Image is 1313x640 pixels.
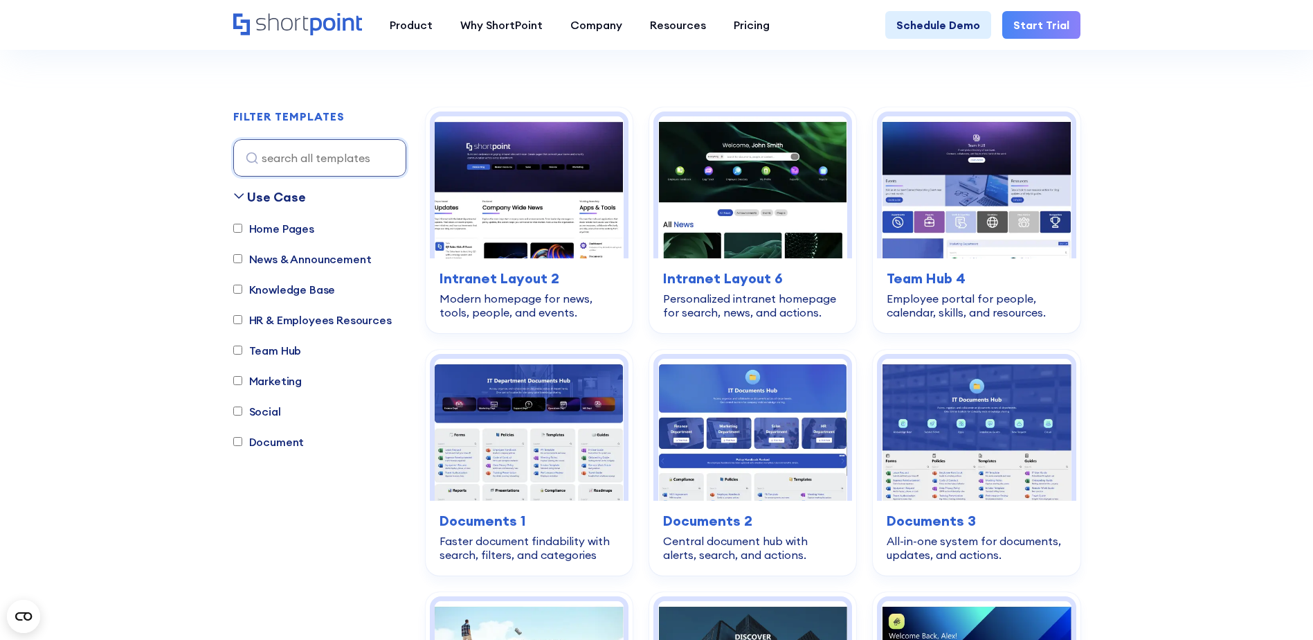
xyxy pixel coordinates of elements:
[658,359,847,501] img: Documents 2 – Document Management Template: Central document hub with alerts, search, and actions.
[460,17,543,33] div: Why ShortPoint
[663,534,842,562] div: Central document hub with alerts, search, and actions.
[734,17,770,33] div: Pricing
[636,11,720,39] a: Resources
[887,510,1066,531] h3: Documents 3
[663,292,842,319] div: Personalized intranet homepage for search, news, and actions.
[233,376,242,385] input: Marketing
[440,268,619,289] h3: Intranet Layout 2
[446,11,556,39] a: Why ShortPoint
[233,346,242,355] input: Team Hub
[649,107,856,333] a: Intranet Layout 6 – SharePoint Homepage Design: Personalized intranet homepage for search, news, ...
[887,292,1066,319] div: Employee portal for people, calendar, skills, and resources.
[233,407,242,416] input: Social
[233,13,362,37] a: Home
[873,107,1080,333] a: Team Hub 4 – SharePoint Employee Portal Template: Employee portal for people, calendar, skills, a...
[873,350,1080,576] a: Documents 3 – Document Management System Template: All-in-one system for documents, updates, and ...
[233,285,242,294] input: Knowledge Base
[882,359,1071,501] img: Documents 3 – Document Management System Template: All-in-one system for documents, updates, and ...
[7,600,40,633] button: Open CMP widget
[435,116,624,258] img: Intranet Layout 2 – SharePoint Homepage Design: Modern homepage for news, tools, people, and events.
[233,434,305,450] label: Document
[233,342,302,359] label: Team Hub
[233,437,242,446] input: Document
[233,251,372,267] label: News & Announcement
[663,268,842,289] h3: Intranet Layout 6
[570,17,622,33] div: Company
[882,116,1071,258] img: Team Hub 4 – SharePoint Employee Portal Template: Employee portal for people, calendar, skills, a...
[233,220,314,237] label: Home Pages
[663,510,842,531] h3: Documents 2
[720,11,784,39] a: Pricing
[233,312,392,328] label: HR & Employees Resources
[440,534,619,562] div: Faster document findability with search, filters, and categories
[435,359,624,501] img: Documents 1 – SharePoint Document Library Template: Faster document findability with search, filt...
[376,11,446,39] a: Product
[426,107,633,333] a: Intranet Layout 2 – SharePoint Homepage Design: Modern homepage for news, tools, people, and even...
[233,281,336,298] label: Knowledge Base
[390,17,433,33] div: Product
[885,11,991,39] a: Schedule Demo
[426,350,633,576] a: Documents 1 – SharePoint Document Library Template: Faster document findability with search, filt...
[649,350,856,576] a: Documents 2 – Document Management Template: Central document hub with alerts, search, and actions...
[887,268,1066,289] h3: Team Hub 4
[440,292,619,319] div: Modern homepage for news, tools, people, and events.
[887,534,1066,562] div: All-in-one system for documents, updates, and actions.
[233,373,302,389] label: Marketing
[233,315,242,324] input: HR & Employees Resources
[233,111,345,122] div: FILTER TEMPLATES
[233,254,242,263] input: News & Announcement
[658,116,847,258] img: Intranet Layout 6 – SharePoint Homepage Design: Personalized intranet homepage for search, news, ...
[233,139,406,177] input: search all templates
[556,11,636,39] a: Company
[650,17,706,33] div: Resources
[233,403,281,420] label: Social
[1002,11,1080,39] a: Start Trial
[440,510,619,531] h3: Documents 1
[247,188,306,206] div: Use Case
[1064,479,1313,640] iframe: Chat Widget
[233,224,242,233] input: Home Pages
